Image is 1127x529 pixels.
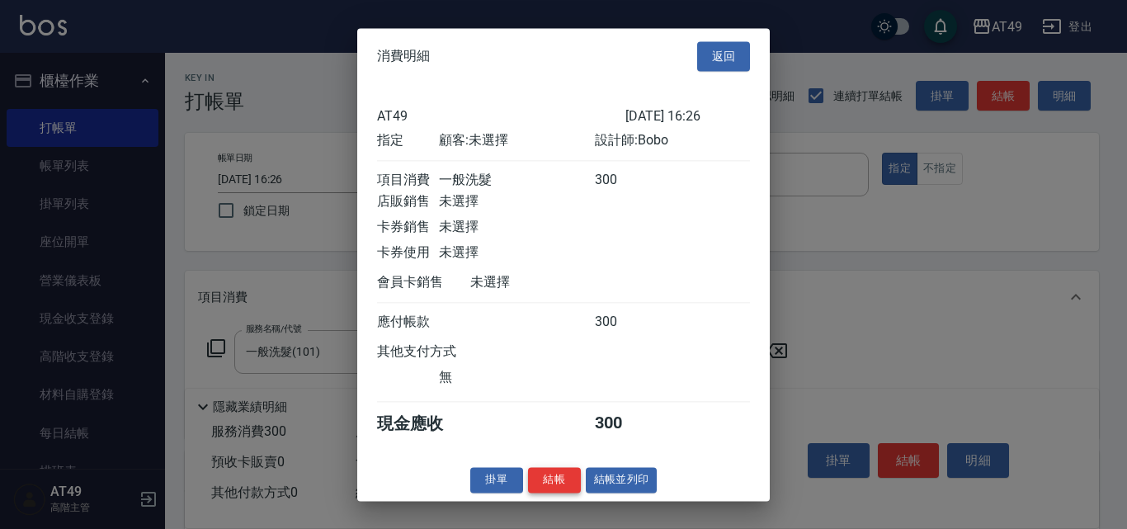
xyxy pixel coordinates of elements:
div: 會員卡銷售 [377,274,470,291]
div: 卡券使用 [377,244,439,262]
div: 未選擇 [470,274,625,291]
div: 300 [595,413,657,435]
button: 掛單 [470,467,523,493]
button: 返回 [697,41,750,72]
div: 300 [595,172,657,189]
div: 店販銷售 [377,193,439,210]
div: 未選擇 [439,244,594,262]
div: [DATE] 16:26 [625,108,750,124]
div: 一般洗髮 [439,172,594,189]
div: 顧客: 未選擇 [439,132,594,149]
div: AT49 [377,108,625,124]
div: 現金應收 [377,413,470,435]
div: 未選擇 [439,219,594,236]
div: 應付帳款 [377,314,439,331]
div: 卡券銷售 [377,219,439,236]
div: 項目消費 [377,172,439,189]
div: 其他支付方式 [377,343,502,361]
button: 結帳並列印 [586,467,658,493]
button: 結帳 [528,467,581,493]
div: 指定 [377,132,439,149]
span: 消費明細 [377,48,430,64]
div: 未選擇 [439,193,594,210]
div: 300 [595,314,657,331]
div: 設計師: Bobo [595,132,750,149]
div: 無 [439,369,594,386]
